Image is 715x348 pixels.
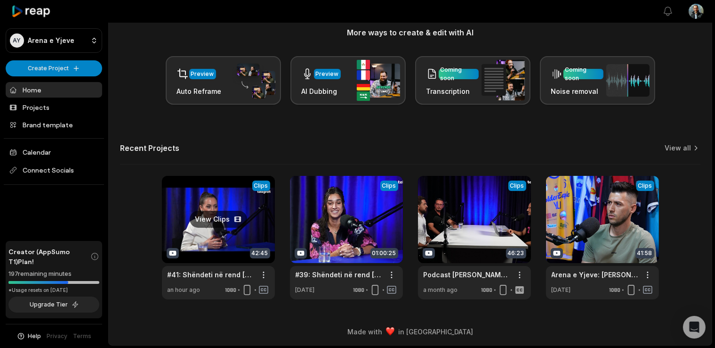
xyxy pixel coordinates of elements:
[8,297,99,313] button: Upgrade Tier
[120,143,179,153] h2: Recent Projects
[482,60,525,100] img: transcription.png
[120,27,700,38] h3: More ways to create & edit with AI
[8,287,99,294] div: *Usage resets on [DATE]
[8,247,90,266] span: Creator (AppSumo T1) Plan!
[552,270,638,280] a: Arena e Yjeve: [PERSON_NAME]
[6,117,102,133] a: Brand template
[117,327,703,337] div: Made with in [GEOGRAPHIC_DATA]
[296,270,382,280] a: #39: Shëndeti në rend [PERSON_NAME] – [PERSON_NAME] – autore e librit “Kuzhina e Bebit”
[191,70,214,78] div: Preview
[606,64,650,97] img: noise_removal.png
[386,327,394,336] img: heart emoji
[6,60,102,76] button: Create Project
[565,66,602,83] div: Coming soon
[302,86,341,96] h3: AI Dubbing
[28,36,74,45] p: Arena e Yjeve
[8,269,99,279] div: 197 remaining minutes
[6,144,102,160] a: Calendar
[316,70,339,78] div: Preview
[168,270,254,280] a: #41: Shëndeti në rend [PERSON_NAME] - stomatologe, [PERSON_NAME]
[665,143,691,153] a: View all
[683,316,706,339] div: Open Intercom Messenger
[441,66,477,83] div: Coming soon
[424,270,510,280] a: Podcast [PERSON_NAME], dedikuar "Expo Real Kosova 2025" - të ftuar [PERSON_NAME] dhe [PERSON_NAME...
[6,162,102,179] span: Connect Socials
[232,62,275,99] img: auto_reframe.png
[177,86,222,96] h3: Auto Reframe
[10,33,24,48] div: AY
[47,332,68,340] a: Privacy
[6,99,102,115] a: Projects
[551,86,603,96] h3: Noise removal
[28,332,41,340] span: Help
[73,332,92,340] a: Terms
[426,86,479,96] h3: Transcription
[16,332,41,340] button: Help
[357,60,400,101] img: ai_dubbing.png
[6,82,102,98] a: Home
